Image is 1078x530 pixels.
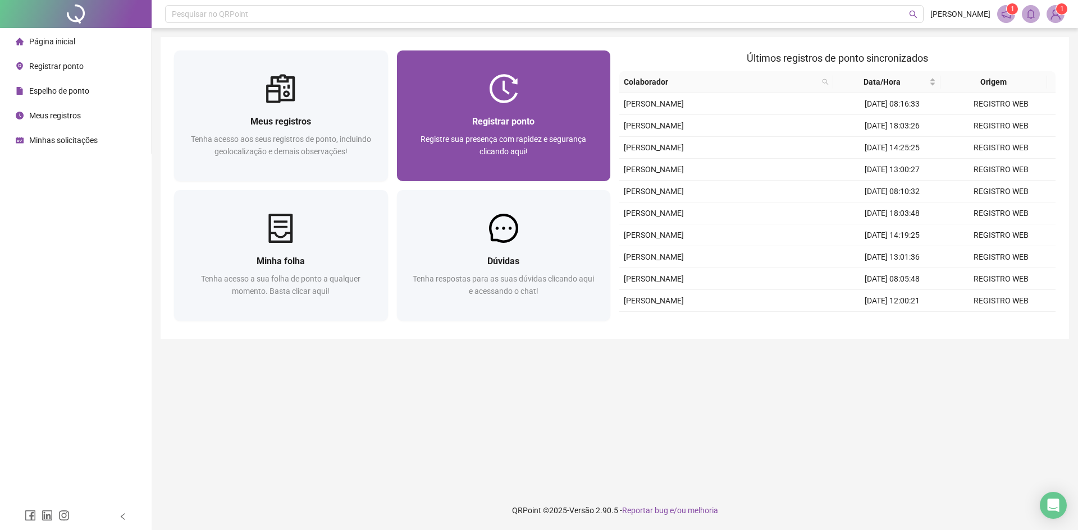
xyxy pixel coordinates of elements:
a: Meus registrosTenha acesso aos seus registros de ponto, incluindo geolocalização e demais observa... [174,50,388,181]
sup: Atualize o seu contato no menu Meus Dados [1056,3,1067,15]
td: REGISTRO WEB [947,246,1056,268]
a: Minha folhaTenha acesso a sua folha de ponto a qualquer momento. Basta clicar aqui! [174,190,388,321]
td: [DATE] 08:56:02 [838,312,947,334]
span: [PERSON_NAME] [624,121,684,130]
td: [DATE] 13:01:36 [838,246,947,268]
td: [DATE] 18:03:48 [838,202,947,224]
td: [DATE] 14:19:25 [838,224,947,246]
td: [DATE] 08:16:33 [838,93,947,115]
td: REGISTRO WEB [947,181,1056,202]
span: [PERSON_NAME] [624,231,684,239]
th: Origem [940,71,1048,93]
td: [DATE] 08:05:48 [838,268,947,290]
td: REGISTRO WEB [947,159,1056,181]
span: Reportar bug e/ou melhoria [622,506,718,515]
td: [DATE] 18:03:26 [838,115,947,137]
span: Meus registros [250,116,311,127]
td: [DATE] 13:00:27 [838,159,947,181]
span: Tenha acesso a sua folha de ponto a qualquer momento. Basta clicar aqui! [201,274,360,296]
a: Registrar pontoRegistre sua presença com rapidez e segurança clicando aqui! [397,50,611,181]
div: Open Intercom Messenger [1040,492,1067,519]
span: [PERSON_NAME] [930,8,990,20]
span: [PERSON_NAME] [624,296,684,305]
span: left [119,513,127,520]
span: 1 [1011,5,1015,13]
span: Registrar ponto [472,116,535,127]
span: Versão [569,506,594,515]
td: REGISTRO WEB [947,312,1056,334]
span: search [822,79,829,85]
span: Registrar ponto [29,62,84,71]
span: Dúvidas [487,256,519,266]
td: REGISTRO WEB [947,115,1056,137]
a: DúvidasTenha respostas para as suas dúvidas clicando aqui e acessando o chat! [397,190,611,321]
span: [PERSON_NAME] [624,187,684,196]
span: environment [16,62,24,70]
span: clock-circle [16,112,24,119]
span: Registre sua presença com rapidez e segurança clicando aqui! [421,135,586,156]
span: [PERSON_NAME] [624,99,684,108]
span: Colaborador [624,76,817,88]
span: Página inicial [29,37,75,46]
td: REGISTRO WEB [947,93,1056,115]
span: schedule [16,136,24,144]
span: notification [1001,9,1011,19]
span: [PERSON_NAME] [624,143,684,152]
span: bell [1026,9,1036,19]
span: file [16,87,24,95]
td: [DATE] 12:00:21 [838,290,947,312]
span: Tenha respostas para as suas dúvidas clicando aqui e acessando o chat! [413,274,594,296]
td: REGISTRO WEB [947,202,1056,224]
span: [PERSON_NAME] [624,274,684,283]
td: [DATE] 14:25:25 [838,137,947,159]
td: REGISTRO WEB [947,268,1056,290]
span: Meus registros [29,111,81,120]
span: [PERSON_NAME] [624,165,684,174]
span: search [909,10,917,19]
img: 84421 [1047,6,1064,22]
span: Data/Hora [838,76,927,88]
span: facebook [25,510,36,521]
sup: 1 [1007,3,1018,15]
span: [PERSON_NAME] [624,209,684,218]
span: 1 [1060,5,1064,13]
span: Tenha acesso aos seus registros de ponto, incluindo geolocalização e demais observações! [191,135,371,156]
span: Minhas solicitações [29,136,98,145]
span: home [16,38,24,45]
td: REGISTRO WEB [947,224,1056,246]
span: Espelho de ponto [29,86,89,95]
td: REGISTRO WEB [947,290,1056,312]
td: [DATE] 08:10:32 [838,181,947,202]
span: Minha folha [257,256,305,266]
footer: QRPoint © 2025 - 2.90.5 - [152,491,1078,530]
span: search [820,73,831,90]
td: REGISTRO WEB [947,137,1056,159]
span: [PERSON_NAME] [624,252,684,261]
span: instagram [58,510,70,521]
th: Data/Hora [833,71,940,93]
span: linkedin [42,510,53,521]
span: Últimos registros de ponto sincronizados [747,52,928,64]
